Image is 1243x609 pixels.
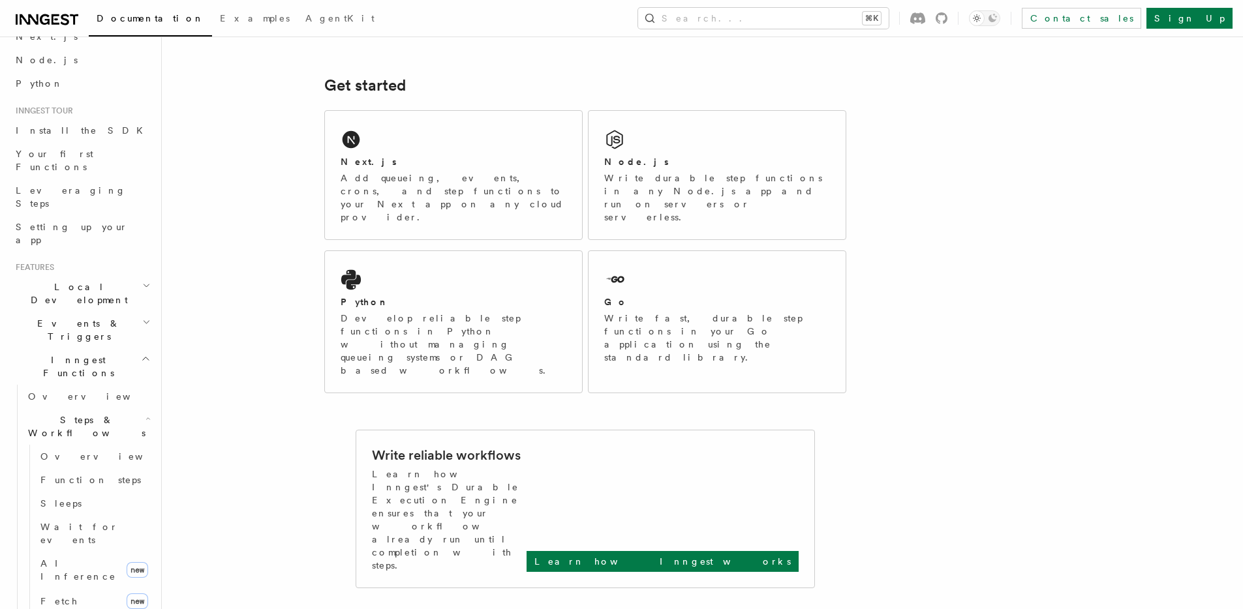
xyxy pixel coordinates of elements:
a: Examples [212,4,298,35]
p: Write durable step functions in any Node.js app and run on servers or serverless. [604,171,830,224]
button: Toggle dark mode [969,10,1000,26]
a: Sleeps [35,492,153,515]
a: Setting up your app [10,215,153,252]
a: PythonDevelop reliable step functions in Python without managing queueing systems or DAG based wo... [324,250,583,393]
h2: Next.js [341,155,397,168]
a: Sign Up [1146,8,1233,29]
h2: Write reliable workflows [372,446,521,464]
p: Write fast, durable step functions in your Go application using the standard library. [604,312,830,364]
p: Add queueing, events, crons, and step functions to your Next app on any cloud provider. [341,171,566,224]
span: new [127,562,148,578]
a: Install the SDK [10,119,153,142]
span: Next.js [16,31,78,42]
span: Install the SDK [16,125,151,136]
span: Sleeps [40,498,82,509]
span: Local Development [10,280,142,306]
a: Leveraging Steps [10,179,153,215]
kbd: ⌘K [863,12,881,25]
span: Features [10,262,54,273]
span: AgentKit [305,13,375,23]
button: Events & Triggers [10,312,153,348]
a: Function steps [35,468,153,492]
a: Contact sales [1022,8,1141,29]
h2: Go [604,295,628,308]
a: Node.js [10,48,153,72]
a: AI Inferencenew [35,552,153,588]
a: Overview [23,385,153,408]
span: Inngest Functions [10,353,141,379]
a: Node.jsWrite durable step functions in any Node.js app and run on servers or serverless. [588,110,846,240]
a: Your first Functions [10,142,153,179]
a: Python [10,72,153,95]
a: Get started [324,76,406,95]
span: Events & Triggers [10,317,142,343]
a: GoWrite fast, durable step functions in your Go application using the standard library. [588,250,846,393]
span: Steps & Workflows [23,413,146,439]
span: Function steps [40,475,141,485]
h2: Node.js [604,155,669,168]
p: Learn how Inngest works [534,555,791,568]
span: Node.js [16,55,78,65]
h2: Python [341,295,389,308]
button: Inngest Functions [10,348,153,385]
p: Develop reliable step functions in Python without managing queueing systems or DAG based workflows. [341,312,566,377]
span: Overview [28,391,162,402]
button: Steps & Workflows [23,408,153,445]
p: Learn how Inngest's Durable Execution Engine ensures that your workflow already run until complet... [372,468,527,572]
span: Setting up your app [16,222,128,245]
span: Python [16,78,63,89]
span: AI Inference [40,558,116,582]
span: Overview [40,451,175,462]
span: Documentation [97,13,204,23]
span: Wait for events [40,522,118,545]
a: AgentKit [298,4,382,35]
a: Next.js [10,25,153,48]
a: Documentation [89,4,212,37]
span: Leveraging Steps [16,185,126,209]
button: Search...⌘K [638,8,889,29]
span: Inngest tour [10,106,73,116]
a: Learn how Inngest works [527,551,799,572]
a: Wait for events [35,515,153,552]
a: Overview [35,445,153,468]
span: Your first Functions [16,149,93,172]
span: new [127,593,148,609]
span: Fetch [40,596,78,606]
span: Examples [220,13,290,23]
a: Next.jsAdd queueing, events, crons, and step functions to your Next app on any cloud provider. [324,110,583,240]
button: Local Development [10,275,153,312]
